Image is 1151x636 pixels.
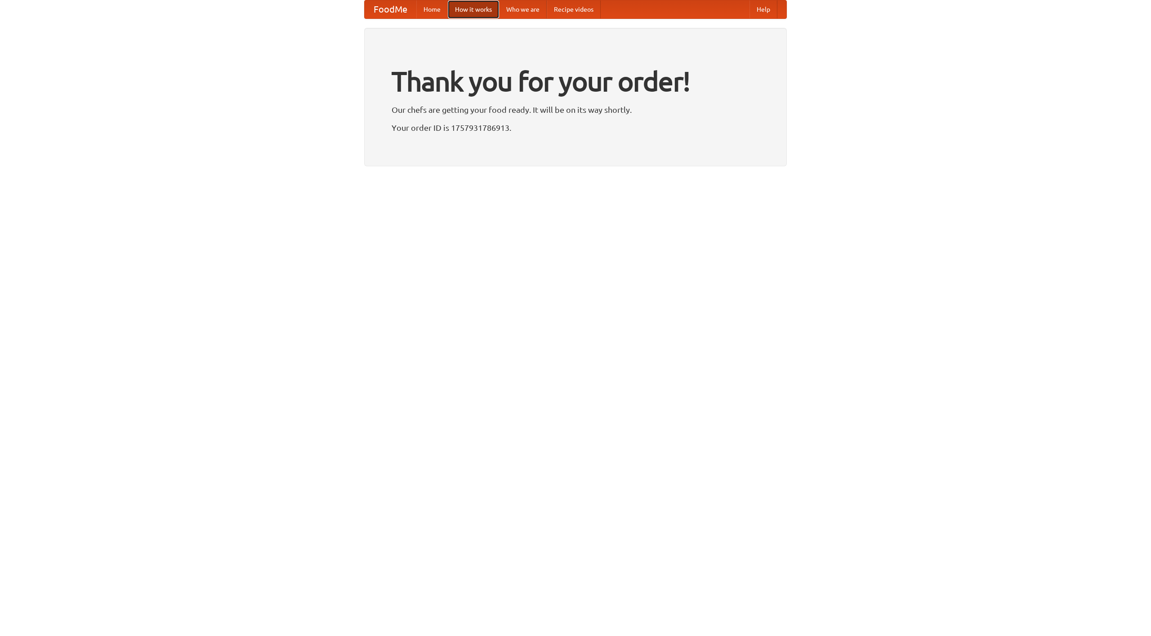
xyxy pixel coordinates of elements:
[392,103,759,116] p: Our chefs are getting your food ready. It will be on its way shortly.
[392,60,759,103] h1: Thank you for your order!
[499,0,547,18] a: Who we are
[749,0,777,18] a: Help
[416,0,448,18] a: Home
[547,0,601,18] a: Recipe videos
[365,0,416,18] a: FoodMe
[448,0,499,18] a: How it works
[392,121,759,134] p: Your order ID is 1757931786913.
